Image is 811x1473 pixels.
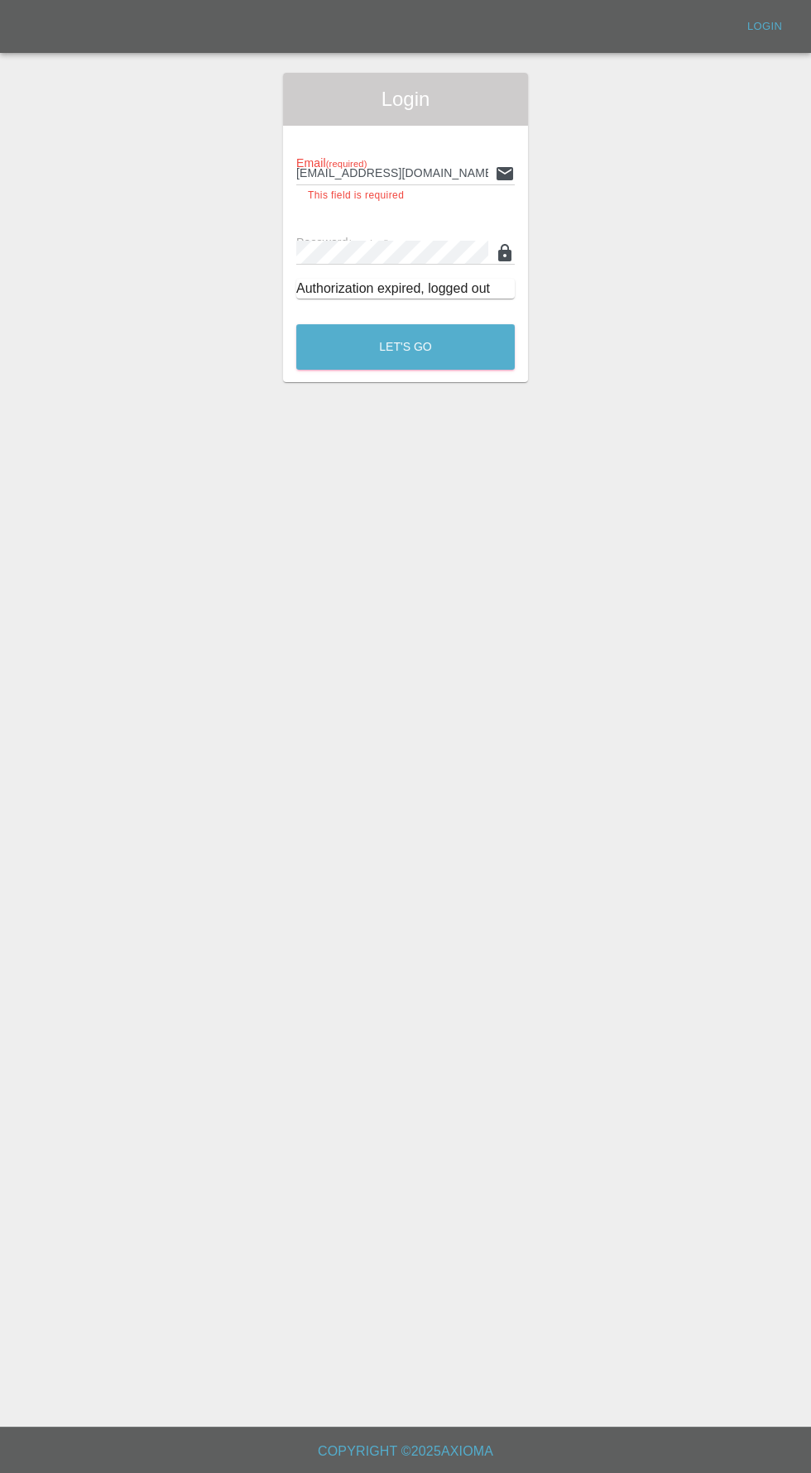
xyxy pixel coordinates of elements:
[738,14,791,40] a: Login
[308,188,503,204] p: This field is required
[296,86,515,112] span: Login
[296,156,367,170] span: Email
[296,324,515,370] button: Let's Go
[13,1440,798,1463] h6: Copyright © 2025 Axioma
[326,159,367,169] small: (required)
[296,279,515,299] div: Authorization expired, logged out
[348,238,390,248] small: (required)
[296,236,389,249] span: Password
